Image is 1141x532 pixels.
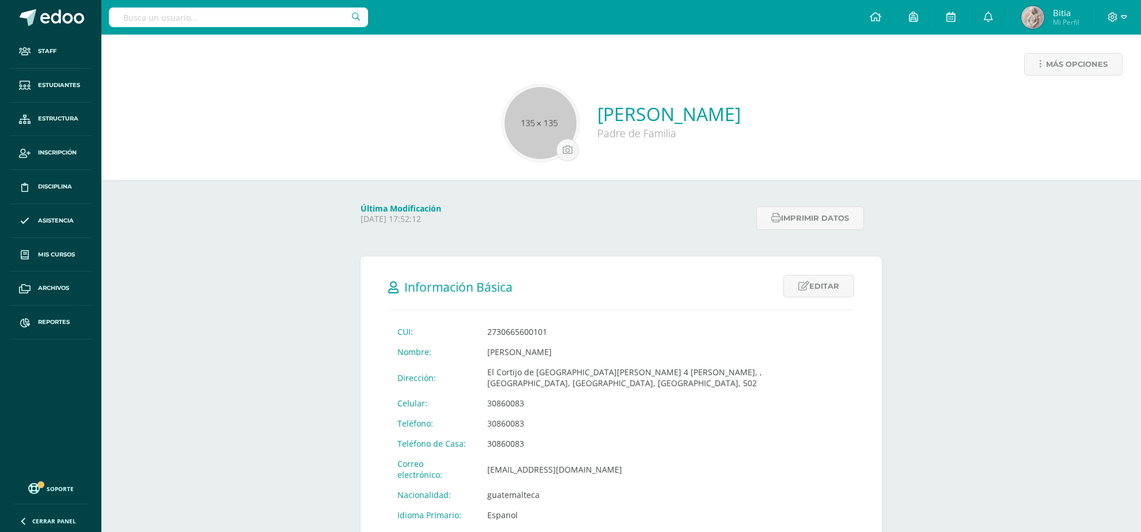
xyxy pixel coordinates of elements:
td: Teléfono de Casa: [388,433,478,454]
button: Imprimir datos [756,206,864,230]
span: Archivos [38,284,69,293]
a: Mis cursos [9,238,92,272]
td: 30860083 [478,413,854,433]
a: Archivos [9,271,92,305]
a: Más opciones [1024,53,1123,76]
td: 30860083 [478,393,854,413]
input: Busca un usuario... [109,7,368,27]
td: Correo electrónico: [388,454,478,485]
td: Nacionalidad: [388,485,478,505]
td: 2730665600101 [478,322,854,342]
a: Soporte [14,480,88,496]
td: [PERSON_NAME] [478,342,854,362]
td: Dirección: [388,362,478,393]
span: Estructura [38,114,78,123]
td: [EMAIL_ADDRESS][DOMAIN_NAME] [478,454,854,485]
a: Staff [9,35,92,69]
td: El Cortijo de [GEOGRAPHIC_DATA][PERSON_NAME] 4 [PERSON_NAME], , [GEOGRAPHIC_DATA], [GEOGRAPHIC_DA... [478,362,854,393]
p: [DATE] 17:52:12 [361,214,749,224]
a: [PERSON_NAME] [597,101,741,126]
a: Disciplina [9,170,92,204]
span: Disciplina [38,182,72,191]
span: Reportes [38,318,70,327]
td: Celular: [388,393,478,413]
a: Inscripción [9,136,92,170]
td: Idioma Primario: [388,505,478,525]
span: Estudiantes [38,81,80,90]
span: Mis cursos [38,250,75,259]
td: CUI: [388,322,478,342]
a: Asistencia [9,204,92,238]
img: 135x135 [505,87,577,159]
td: guatemalteca [478,485,854,505]
span: Bitia [1053,7,1079,18]
div: Padre de Familia [597,126,741,140]
td: Nombre: [388,342,478,362]
img: 0721312b14301b3cebe5de6252ad211a.png [1021,6,1044,29]
span: Mi Perfil [1053,17,1079,27]
span: Inscripción [38,148,77,157]
a: Editar [783,275,854,297]
span: Asistencia [38,216,74,225]
span: Cerrar panel [32,517,76,525]
a: Estructura [9,103,92,137]
td: Teléfono: [388,413,478,433]
span: Información Básica [404,279,513,295]
span: Más opciones [1046,54,1108,75]
td: 30860083 [478,433,854,454]
span: Soporte [47,485,74,493]
a: Estudiantes [9,69,92,103]
td: Espanol [478,505,854,525]
a: Reportes [9,305,92,339]
h4: Última Modificación [361,203,749,214]
span: Staff [38,47,56,56]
